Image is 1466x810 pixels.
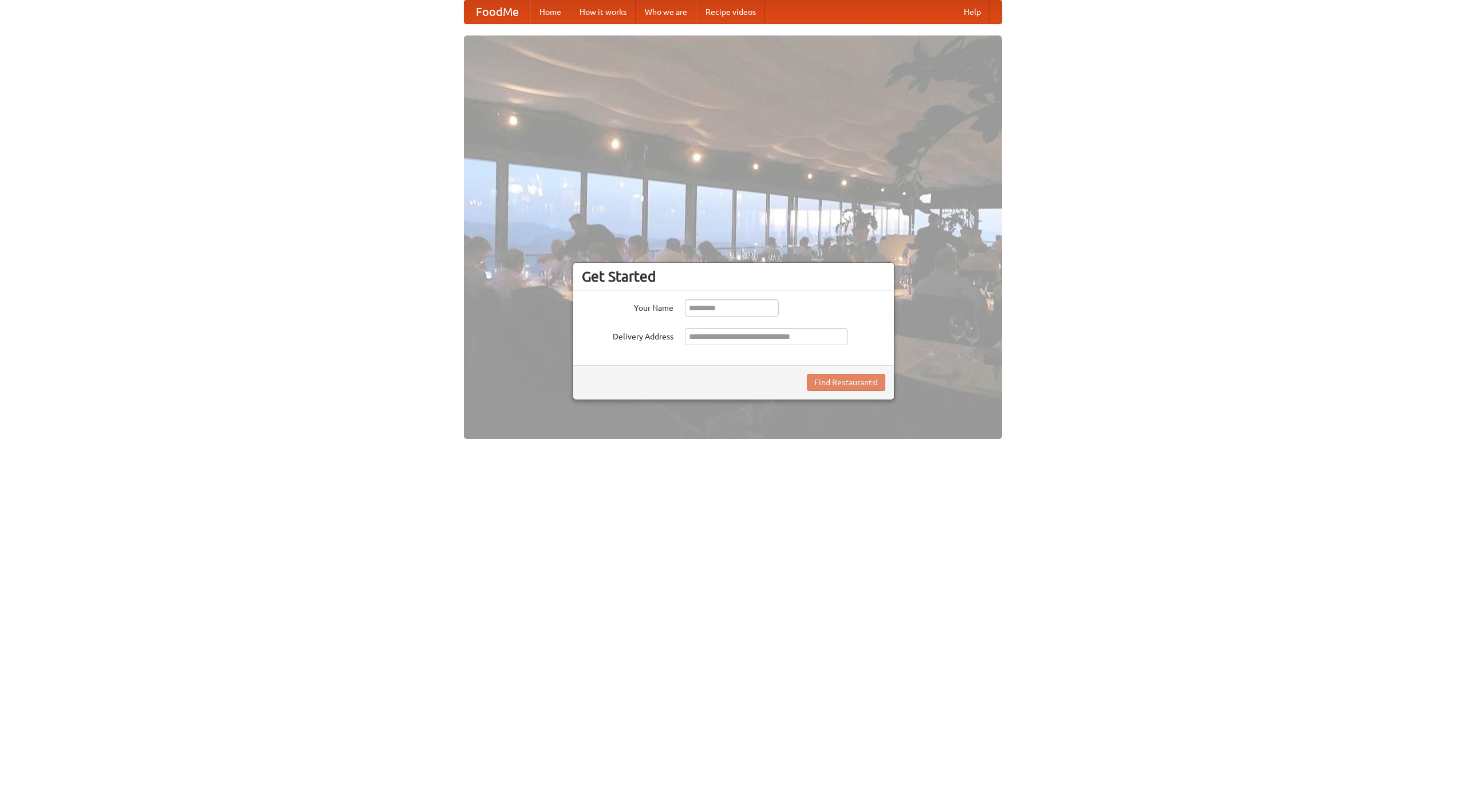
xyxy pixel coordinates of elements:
a: Help [955,1,990,23]
h3: Get Started [582,268,885,285]
label: Your Name [582,299,673,314]
label: Delivery Address [582,328,673,342]
a: FoodMe [464,1,530,23]
button: Find Restaurants! [807,374,885,391]
a: How it works [570,1,636,23]
a: Who we are [636,1,696,23]
a: Home [530,1,570,23]
a: Recipe videos [696,1,765,23]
